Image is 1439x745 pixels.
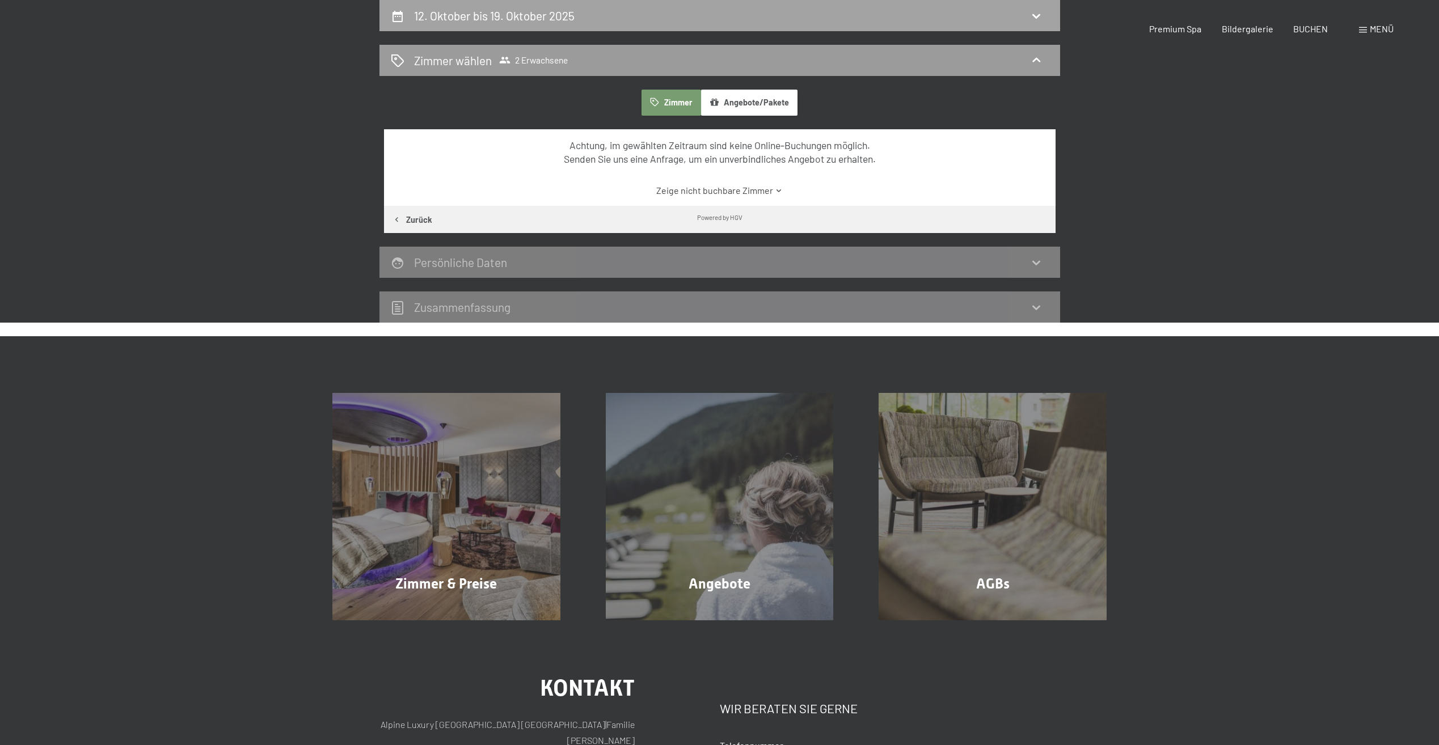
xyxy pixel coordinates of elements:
div: Achtung, im gewählten Zeitraum sind keine Online-Buchungen möglich. Senden Sie uns eine Anfrage, ... [404,138,1035,166]
h2: 12. Oktober bis 19. Oktober 2025 [414,9,575,23]
h2: Zusammen­fassung [414,300,510,314]
a: Buchung AGBs [856,393,1129,621]
span: Zimmer & Preise [395,575,497,592]
a: Premium Spa [1149,23,1201,34]
button: Zurück [384,206,441,233]
a: BUCHEN [1293,23,1328,34]
span: AGBs [976,575,1010,592]
span: 2 Erwachsene [499,54,568,66]
span: | [605,719,606,730]
a: Buchung Angebote [583,393,856,621]
div: Powered by HGV [697,213,742,222]
a: Bildergalerie [1222,23,1273,34]
h2: Zimmer wählen [414,52,492,69]
span: Menü [1370,23,1394,34]
span: Kontakt [540,675,635,701]
a: Buchung Zimmer & Preise [310,393,583,621]
span: Wir beraten Sie gerne [720,701,858,716]
button: Zimmer [642,90,700,116]
button: Angebote/Pakete [701,90,797,116]
h2: Persönliche Daten [414,255,507,269]
a: Zeige nicht buchbare Zimmer [404,184,1035,197]
span: Angebote [689,575,750,592]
